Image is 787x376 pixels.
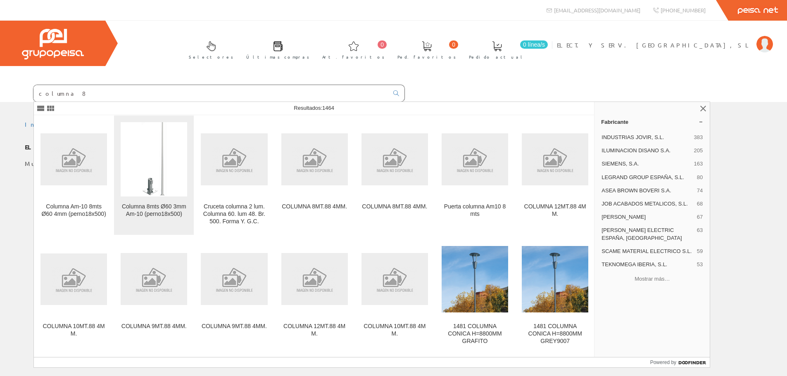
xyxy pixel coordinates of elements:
a: COLUMNA 12MT.88 4MM. COLUMNA 12MT.88 4MM. [515,116,595,235]
span: [PERSON_NAME] ELECTRIC ESPAÑA, [GEOGRAPHIC_DATA] [602,227,694,241]
span: SIEMENS, S.A. [602,160,690,168]
a: 1481 COLUMNA CONICA H=8800MM GRAFITO 1481 COLUMNA CONICA H=8800MM GRAFITO [435,235,515,355]
img: Columna Am-10 8mts Ø60 4mm (perno18x500) [40,133,107,185]
a: Selectores [181,34,238,64]
span: ILUMINACION DISANO S.A. [602,147,690,154]
img: COLUMNA 8MT.88 4MM. [361,133,428,185]
a: 1481 COLUMNA CONICA H=8800MM GREY9007 1481 COLUMNA CONICA H=8800MM GREY9007 [515,235,595,355]
a: COLUMNA 8MT.88 4MM. COLUMNA 8MT.88 4MM. [275,116,354,235]
img: COLUMNA 10MT.88 4MM. [361,253,428,305]
span: [PHONE_NUMBER] [661,7,706,14]
span: 59 [697,248,703,255]
span: Últimas compras [246,53,309,61]
a: COLUMNA 12MT.88 4MM. COLUMNA 12MT.88 4MM. [275,235,354,355]
span: 63 [697,227,703,241]
span: SCAME MATERIAL ELECTRICO S.L. [602,248,694,255]
div: COLUMNA 12MT.88 4MM. [522,203,588,218]
b: ELECT. Y SERV. [GEOGRAPHIC_DATA], SL [25,143,231,151]
a: COLUMNA 10MT.88 4MM. COLUMNA 10MT.88 4MM. [34,235,114,355]
div: COLUMNA 8MT.88 4MM. [281,203,348,210]
a: Cruceta columna 2 lum. Columna 60. lum 48. Br. 500. Forma Y. G.C. Cruceta columna 2 lum. Columna ... [194,116,274,235]
div: Cruceta columna 2 lum. Columna 60. lum 48. Br. 500. Forma Y. G.C. [201,203,267,225]
a: COLUMNA 9MT.88 4MM. COLUMNA 9MT.88 4MM. [114,235,194,355]
span: ELECT. Y SERV. [GEOGRAPHIC_DATA], SL [557,41,752,49]
span: Art. favoritos [322,53,385,61]
span: 383 [694,134,703,141]
div: Columna Am-10 8mts Ø60 4mm (perno18x500) [40,203,107,218]
input: Buscar ... [33,85,388,102]
img: Cruceta columna 2 lum. Columna 60. lum 48. Br. 500. Forma Y. G.C. [201,133,267,185]
span: ASEA BROWN BOVERI S.A. [602,187,694,194]
img: COLUMNA 12MT.88 4MM. [281,253,348,305]
div: Columna 8mts Ø60 3mm Am-10 (perno18x500) [121,203,187,218]
span: Powered by [650,359,676,366]
span: LEGRAND GROUP ESPAÑA, S.L. [602,174,694,181]
div: COLUMNA 9MT.88 4MM. [121,323,187,330]
span: Ped. favoritos [397,53,456,61]
p: su pedido ha sido correctamente confirmado. [25,143,762,151]
div: Puerta columna Am10 8 mts [442,203,508,218]
img: Grupo Peisa [22,29,84,59]
a: Columna Am-10 8mts Ø60 4mm (perno18x500) Columna Am-10 8mts Ø60 4mm (perno18x500) [34,116,114,235]
span: Selectores [189,53,233,61]
img: 1481 COLUMNA CONICA H=8800MM GRAFITO [442,246,508,312]
span: Pedido actual [469,53,525,61]
a: Últimas compras [238,34,314,64]
div: COLUMNA 10MT.88 4MM. [361,323,428,338]
span: [EMAIL_ADDRESS][DOMAIN_NAME] [554,7,640,14]
div: 1481 COLUMNA CONICA H=8800MM GRAFITO [442,323,508,345]
a: Puerta columna Am10 8 mts Puerta columna Am10 8 mts [435,116,515,235]
p: Muchas gracias. [25,160,762,168]
span: INDUSTRIAS JOVIR, S.L. [602,134,690,141]
span: [PERSON_NAME] [602,213,694,221]
span: 163 [694,160,703,168]
span: Resultados: [294,105,334,111]
img: Columna 8mts Ø60 3mm Am-10 (perno18x500) [141,122,166,196]
span: 53 [697,261,703,268]
img: COLUMNA 10MT.88 4MM. [40,253,107,305]
a: ELECT. Y SERV. [GEOGRAPHIC_DATA], SL [557,34,773,42]
div: COLUMNA 9MT.88 4MM. [201,323,267,330]
img: Puerta columna Am10 8 mts [442,133,508,185]
img: COLUMNA 9MT.88 4MM. [201,253,267,305]
div: COLUMNA 10MT.88 4MM. [40,323,107,338]
span: 74 [697,187,703,194]
div: COLUMNA 8MT.88 4MM. [361,203,428,210]
span: TEKNOMEGA IBERIA, S.L. [602,261,694,268]
span: 80 [697,174,703,181]
span: JOB ACABADOS METALICOS, S.L. [602,200,694,208]
span: 0 [449,40,458,49]
span: 0 línea/s [520,40,548,49]
img: COLUMNA 9MT.88 4MM. [121,253,187,305]
div: 1481 COLUMNA CONICA H=8800MM GREY9007 [522,323,588,345]
a: Columna 8mts Ø60 3mm Am-10 (perno18x500) Columna 8mts Ø60 3mm Am-10 (perno18x500) [114,116,194,235]
span: 0 [378,40,387,49]
a: Inicio [25,121,60,128]
span: 67 [697,213,703,221]
img: COLUMNA 8MT.88 4MM. [281,133,348,185]
span: 1464 [322,105,334,111]
span: 68 [697,200,703,208]
a: Fabricante [594,115,710,128]
button: Mostrar más… [598,272,706,286]
div: © Grupo Peisa [25,176,762,183]
a: COLUMNA 10MT.88 4MM. COLUMNA 10MT.88 4MM. [355,235,435,355]
a: COLUMNA 8MT.88 4MM. COLUMNA 8MT.88 4MM. [355,116,435,235]
a: COLUMNA 9MT.88 4MM. COLUMNA 9MT.88 4MM. [194,235,274,355]
img: 1481 COLUMNA CONICA H=8800MM GREY9007 [522,246,588,312]
img: COLUMNA 12MT.88 4MM. [522,133,588,185]
div: COLUMNA 12MT.88 4MM. [281,323,348,338]
span: 205 [694,147,703,154]
a: Powered by [650,357,710,367]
